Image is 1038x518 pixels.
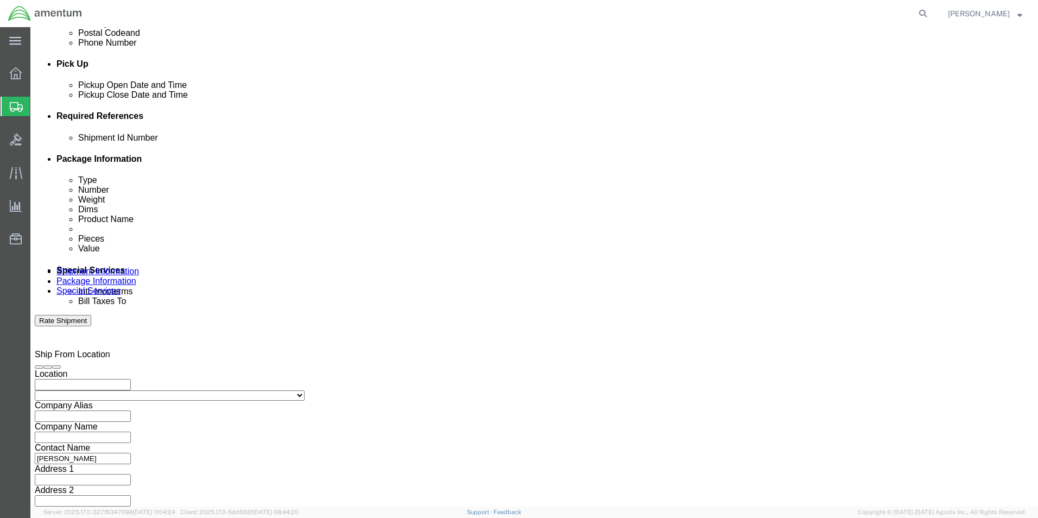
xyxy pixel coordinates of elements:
span: Client: 2025.17.0-5dd568f [180,509,299,515]
span: [DATE] 08:44:20 [253,509,299,515]
span: Juan Trevino [948,8,1010,20]
iframe: FS Legacy Container [30,27,1038,507]
span: [DATE] 11:04:24 [133,509,175,515]
a: Support [467,509,494,515]
img: logo [8,5,83,22]
button: [PERSON_NAME] [947,7,1023,20]
span: Server: 2025.17.0-327f6347098 [43,509,175,515]
span: Copyright © [DATE]-[DATE] Agistix Inc., All Rights Reserved [858,508,1025,517]
a: Feedback [493,509,521,515]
